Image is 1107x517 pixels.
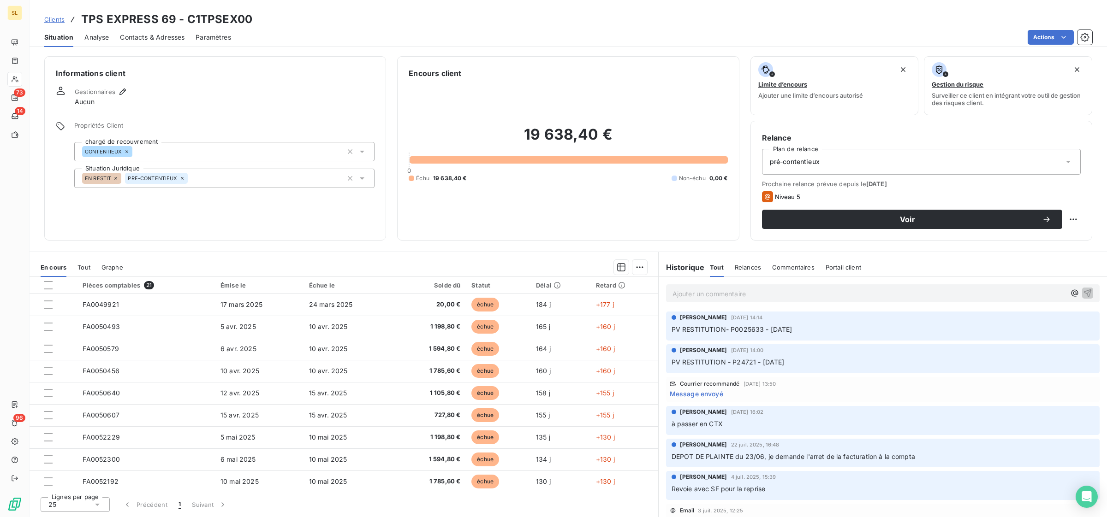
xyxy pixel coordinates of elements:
[596,433,615,441] span: +130 j
[471,475,499,488] span: échue
[659,262,705,273] h6: Historique
[596,455,615,463] span: +130 j
[77,264,90,271] span: Tout
[670,389,723,399] span: Message envoyé
[309,323,348,330] span: 10 avr. 2025
[83,433,119,441] span: FA0052229
[83,323,119,330] span: FA0050493
[772,264,815,271] span: Commentaires
[471,408,499,422] span: échue
[672,452,915,460] span: DEPOT DE PLAINTE du 23/06, je demande l'arret de la facturation à la compta
[762,210,1062,229] button: Voir
[596,477,615,485] span: +130 j
[144,281,154,289] span: 21
[932,81,983,88] span: Gestion du risque
[680,346,727,354] span: [PERSON_NAME]
[13,414,25,422] span: 96
[744,381,776,387] span: [DATE] 13:50
[81,11,252,28] h3: TPS EXPRESS 69 - C1TPSEX00
[400,282,460,289] div: Solde dû
[128,176,177,181] span: PRE-CONTENTIEUX
[188,174,195,182] input: Ajouter une valeur
[471,430,499,444] span: échue
[117,495,173,514] button: Précédent
[220,455,256,463] span: 6 mai 2025
[101,264,123,271] span: Graphe
[85,176,111,181] span: EN RESTIT
[83,300,119,308] span: FA0049921
[186,495,233,514] button: Suivant
[44,16,65,23] span: Clients
[309,367,348,375] span: 10 avr. 2025
[400,411,460,420] span: 727,80 €
[731,409,764,415] span: [DATE] 16:02
[924,56,1092,115] button: Gestion du risqueSurveiller ce client en intégrant votre outil de gestion des risques client.
[536,282,585,289] div: Délai
[698,508,743,513] span: 3 juil. 2025, 12:25
[775,193,800,200] span: Niveau 5
[407,167,411,174] span: 0
[672,420,723,428] span: à passer en CTX
[866,180,887,188] span: [DATE]
[7,497,22,511] img: Logo LeanPay
[220,300,262,308] span: 17 mars 2025
[15,107,25,115] span: 14
[309,389,347,397] span: 15 avr. 2025
[596,389,614,397] span: +155 j
[196,33,231,42] span: Paramètres
[536,300,551,308] span: 184 j
[710,264,724,271] span: Tout
[44,33,73,42] span: Situation
[83,367,119,375] span: FA0050456
[83,345,119,352] span: FA0050579
[173,495,186,514] button: 1
[83,389,119,397] span: FA0050640
[309,300,353,308] span: 24 mars 2025
[773,216,1042,223] span: Voir
[400,477,460,486] span: 1 785,60 €
[220,433,256,441] span: 5 mai 2025
[400,322,460,331] span: 1 198,80 €
[83,411,119,419] span: FA0050607
[309,345,348,352] span: 10 avr. 2025
[7,6,22,20] div: SL
[220,345,256,352] span: 6 avr. 2025
[672,358,785,366] span: PV RESTITUTION - P24721 - [DATE]
[83,477,118,485] span: FA0052192
[74,122,375,135] span: Propriétés Client
[471,298,499,311] span: échue
[680,313,727,322] span: [PERSON_NAME]
[85,149,122,154] span: CONTENTIEUX
[220,282,298,289] div: Émise le
[309,477,347,485] span: 10 mai 2025
[471,452,499,466] span: échue
[762,180,1081,188] span: Prochaine relance prévue depuis le
[680,381,740,387] span: Courrier recommandé
[48,500,56,509] span: 25
[679,174,706,182] span: Non-échu
[536,367,551,375] span: 160 j
[536,323,550,330] span: 165 j
[758,92,863,99] span: Ajouter une limite d’encours autorisé
[14,88,25,97] span: 73
[680,473,727,481] span: [PERSON_NAME]
[731,347,764,353] span: [DATE] 14:00
[75,97,95,106] span: Aucun
[433,174,467,182] span: 19 638,40 €
[120,33,184,42] span: Contacts & Adresses
[672,485,766,493] span: Revoie avec SF pour la reprise
[75,88,115,95] span: Gestionnaires
[400,455,460,464] span: 1 594,80 €
[471,320,499,334] span: échue
[731,474,776,480] span: 4 juil. 2025, 15:39
[536,455,551,463] span: 134 j
[400,366,460,376] span: 1 785,60 €
[596,367,615,375] span: +160 j
[758,81,807,88] span: Limite d’encours
[536,411,550,419] span: 155 j
[179,500,181,509] span: 1
[536,477,551,485] span: 130 j
[309,433,347,441] span: 10 mai 2025
[596,411,614,419] span: +155 j
[409,68,461,79] h6: Encours client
